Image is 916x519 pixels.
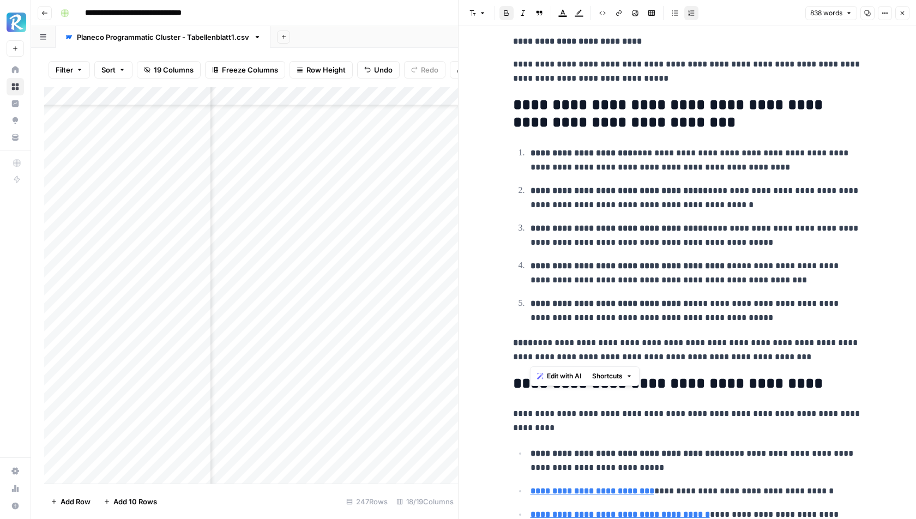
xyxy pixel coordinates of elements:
[7,112,24,129] a: Opportunities
[205,61,285,79] button: Freeze Columns
[533,369,586,383] button: Edit with AI
[547,371,581,381] span: Edit with AI
[421,64,438,75] span: Redo
[61,496,91,507] span: Add Row
[805,6,857,20] button: 838 words
[113,496,157,507] span: Add 10 Rows
[7,9,24,36] button: Workspace: Radyant
[7,61,24,79] a: Home
[7,13,26,32] img: Radyant Logo
[357,61,400,79] button: Undo
[44,493,97,510] button: Add Row
[7,462,24,480] a: Settings
[7,129,24,146] a: Your Data
[101,64,116,75] span: Sort
[7,480,24,497] a: Usage
[94,61,132,79] button: Sort
[77,32,249,43] div: Planeco Programmatic Cluster - Tabellenblatt1.csv
[97,493,164,510] button: Add 10 Rows
[56,26,270,48] a: Planeco Programmatic Cluster - Tabellenblatt1.csv
[588,369,637,383] button: Shortcuts
[137,61,201,79] button: 19 Columns
[810,8,842,18] span: 838 words
[404,61,445,79] button: Redo
[222,64,278,75] span: Freeze Columns
[56,64,73,75] span: Filter
[7,95,24,112] a: Insights
[7,497,24,515] button: Help + Support
[7,78,24,95] a: Browse
[374,64,393,75] span: Undo
[290,61,353,79] button: Row Height
[592,371,623,381] span: Shortcuts
[154,64,194,75] span: 19 Columns
[392,493,458,510] div: 18/19 Columns
[342,493,392,510] div: 247 Rows
[306,64,346,75] span: Row Height
[49,61,90,79] button: Filter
